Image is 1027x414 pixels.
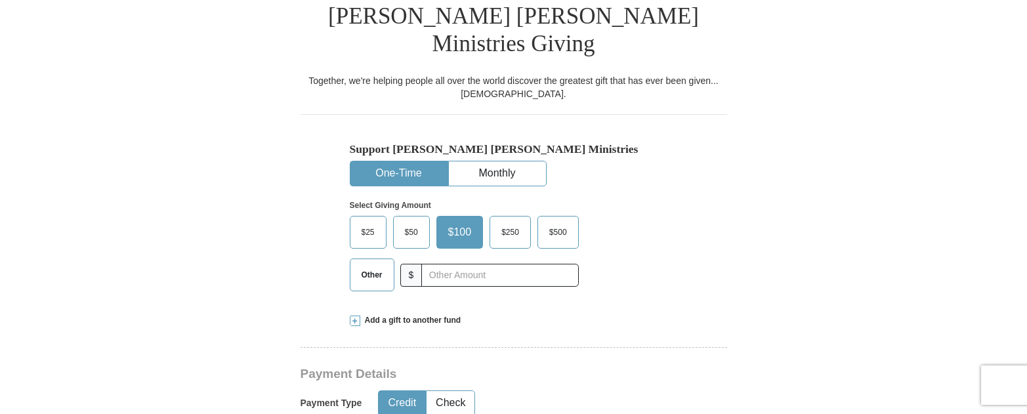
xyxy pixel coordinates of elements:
span: $250 [495,222,526,242]
span: Add a gift to another fund [360,315,461,326]
span: Other [355,265,389,285]
span: $ [400,264,423,287]
h5: Support [PERSON_NAME] [PERSON_NAME] Ministries [350,142,678,156]
span: $25 [355,222,381,242]
span: $500 [543,222,574,242]
button: Monthly [449,161,546,186]
h5: Payment Type [301,398,362,409]
h3: Payment Details [301,367,635,382]
button: One-Time [350,161,448,186]
strong: Select Giving Amount [350,201,431,210]
span: $100 [442,222,478,242]
span: $50 [398,222,425,242]
div: Together, we're helping people all over the world discover the greatest gift that has ever been g... [301,74,727,100]
input: Other Amount [421,264,578,287]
